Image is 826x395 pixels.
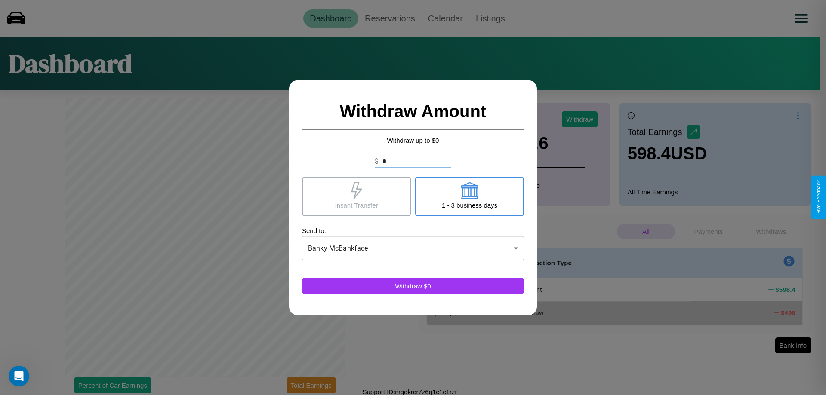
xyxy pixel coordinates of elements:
[302,236,524,260] div: Banky McBankface
[816,180,822,215] div: Give Feedback
[302,278,524,294] button: Withdraw $0
[302,93,524,130] h2: Withdraw Amount
[335,199,378,211] p: Insant Transfer
[9,366,29,386] iframe: Intercom live chat
[442,199,497,211] p: 1 - 3 business days
[302,134,524,146] p: Withdraw up to $ 0
[375,156,379,166] p: $
[302,224,524,236] p: Send to:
